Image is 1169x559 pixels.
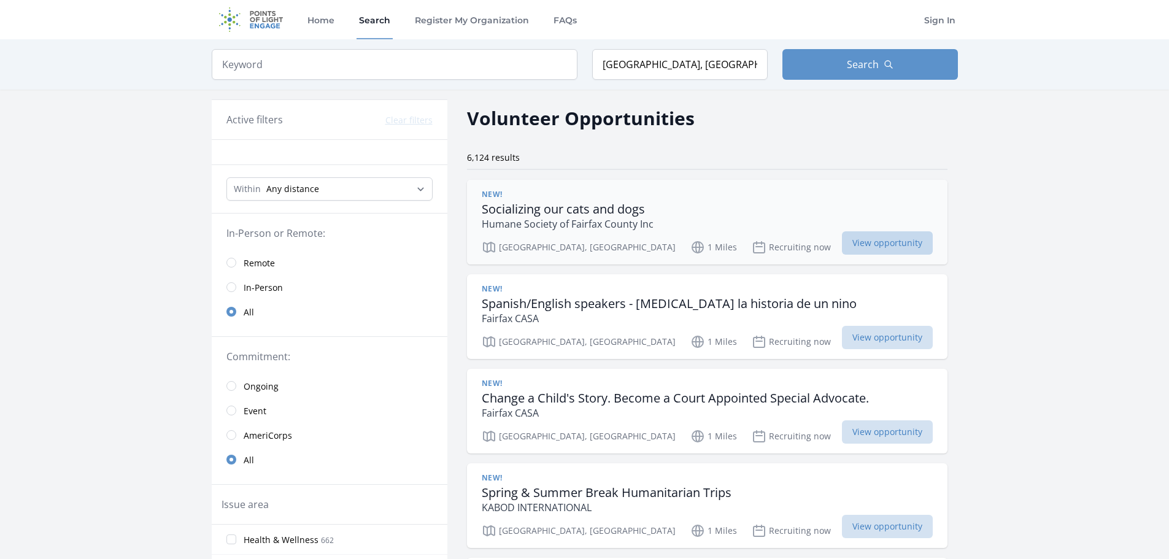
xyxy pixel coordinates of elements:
[752,334,831,349] p: Recruiting now
[467,369,947,453] a: New! Change a Child's Story. Become a Court Appointed Special Advocate. Fairfax CASA [GEOGRAPHIC_...
[690,334,737,349] p: 1 Miles
[482,190,503,199] span: New!
[482,500,731,515] p: KABOD INTERNATIONAL
[244,257,275,269] span: Remote
[212,447,447,472] a: All
[321,535,334,546] span: 662
[226,534,236,544] input: Health & Wellness 662
[226,349,433,364] legend: Commitment:
[592,49,768,80] input: Location
[212,299,447,324] a: All
[482,311,857,326] p: Fairfax CASA
[244,405,266,417] span: Event
[385,114,433,126] button: Clear filters
[467,180,947,264] a: New! Socializing our cats and dogs Humane Society of Fairfax County Inc [GEOGRAPHIC_DATA], [GEOGR...
[226,226,433,241] legend: In-Person or Remote:
[467,463,947,548] a: New! Spring & Summer Break Humanitarian Trips KABOD INTERNATIONAL [GEOGRAPHIC_DATA], [GEOGRAPHIC_...
[842,231,933,255] span: View opportunity
[212,423,447,447] a: AmeriCorps
[842,420,933,444] span: View opportunity
[482,523,676,538] p: [GEOGRAPHIC_DATA], [GEOGRAPHIC_DATA]
[690,523,737,538] p: 1 Miles
[752,429,831,444] p: Recruiting now
[482,429,676,444] p: [GEOGRAPHIC_DATA], [GEOGRAPHIC_DATA]
[847,57,879,72] span: Search
[482,473,503,483] span: New!
[212,275,447,299] a: In-Person
[244,380,279,393] span: Ongoing
[226,177,433,201] select: Search Radius
[482,202,654,217] h3: Socializing our cats and dogs
[482,334,676,349] p: [GEOGRAPHIC_DATA], [GEOGRAPHIC_DATA]
[842,326,933,349] span: View opportunity
[752,240,831,255] p: Recruiting now
[244,454,254,466] span: All
[244,534,318,546] span: Health & Wellness
[782,49,958,80] button: Search
[482,217,654,231] p: Humane Society of Fairfax County Inc
[222,497,269,512] legend: Issue area
[842,515,933,538] span: View opportunity
[467,104,695,132] h2: Volunteer Opportunities
[482,296,857,311] h3: Spanish/English speakers - [MEDICAL_DATA] la historia de un nino
[752,523,831,538] p: Recruiting now
[212,49,577,80] input: Keyword
[482,379,503,388] span: New!
[244,306,254,318] span: All
[482,406,869,420] p: Fairfax CASA
[482,391,869,406] h3: Change a Child's Story. Become a Court Appointed Special Advocate.
[467,152,520,163] span: 6,124 results
[212,398,447,423] a: Event
[244,282,283,294] span: In-Person
[482,284,503,294] span: New!
[244,430,292,442] span: AmeriCorps
[690,429,737,444] p: 1 Miles
[226,112,283,127] h3: Active filters
[690,240,737,255] p: 1 Miles
[467,274,947,359] a: New! Spanish/English speakers - [MEDICAL_DATA] la historia de un nino Fairfax CASA [GEOGRAPHIC_DA...
[482,240,676,255] p: [GEOGRAPHIC_DATA], [GEOGRAPHIC_DATA]
[482,485,731,500] h3: Spring & Summer Break Humanitarian Trips
[212,250,447,275] a: Remote
[212,374,447,398] a: Ongoing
